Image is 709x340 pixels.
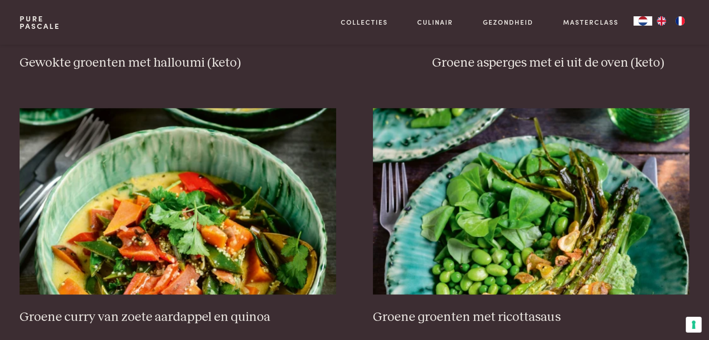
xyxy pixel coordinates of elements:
a: Gezondheid [483,17,533,27]
a: PurePascale [20,15,60,30]
img: Groene curry van zoete aardappel en quinoa [20,108,336,294]
a: Groene groenten met ricottasaus Groene groenten met ricottasaus [373,108,689,325]
h3: Groene asperges met ei uit de oven (keto) [432,55,689,71]
h3: Groene curry van zoete aardappel en quinoa [20,309,336,326]
aside: Language selected: Nederlands [633,16,689,26]
ul: Language list [652,16,689,26]
h3: Groene groenten met ricottasaus [373,309,689,326]
a: FR [671,16,689,26]
img: Groene groenten met ricottasaus [373,108,689,294]
a: Groene curry van zoete aardappel en quinoa Groene curry van zoete aardappel en quinoa [20,108,336,325]
h3: Gewokte groenten met halloumi (keto) [20,55,395,71]
a: Culinair [417,17,453,27]
a: NL [633,16,652,26]
a: Masterclass [563,17,619,27]
a: EN [652,16,671,26]
button: Uw voorkeuren voor toestemming voor trackingtechnologieën [686,317,702,333]
a: Collecties [341,17,388,27]
div: Language [633,16,652,26]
